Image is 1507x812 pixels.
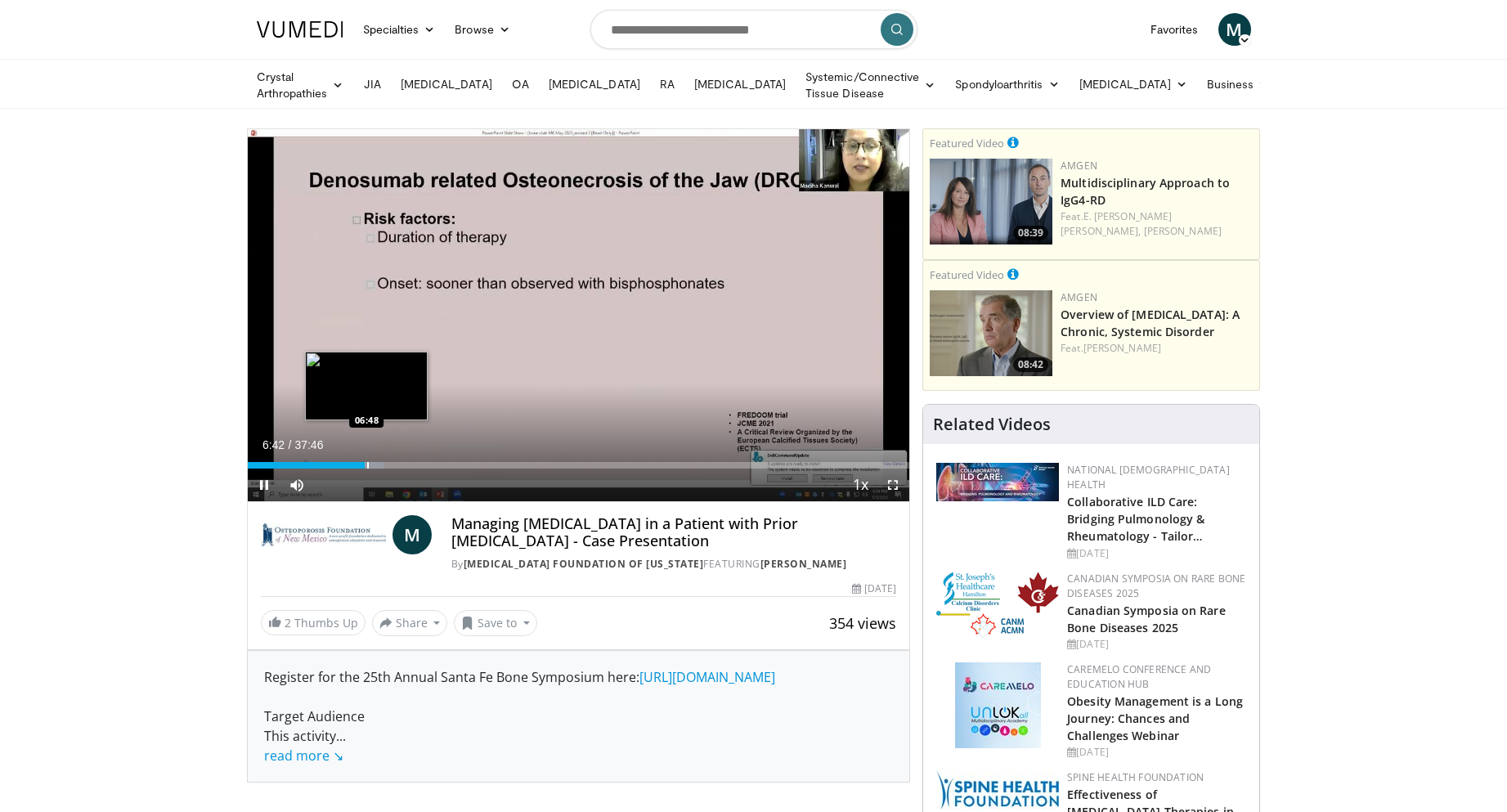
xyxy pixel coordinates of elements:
div: Feat. [1061,341,1253,356]
a: Collaborative ILD Care: Bridging Pulmonology & Rheumatology - Tailor… [1067,494,1204,544]
span: 08:39 [1013,226,1048,240]
button: Mute [280,469,313,501]
span: 6:42 [262,438,285,451]
a: E. [PERSON_NAME] [PERSON_NAME], [1061,209,1172,238]
a: M [392,515,432,554]
a: Canadian Symposia on Rare Bone Diseases 2025 [1067,572,1245,600]
a: Multidisciplinary Approach to IgG4-RD [1061,175,1230,208]
a: Overview of [MEDICAL_DATA]: A Chronic, Systemic Disorder [1061,307,1240,339]
img: 40cb7efb-a405-4d0b-b01f-0267f6ac2b93.png.150x105_q85_crop-smart_upscale.png [930,290,1052,376]
button: Playback Rate [844,469,877,501]
img: 59b7dea3-8883-45d6-a110-d30c6cb0f321.png.150x105_q85_autocrop_double_scale_upscale_version-0.2.png [936,572,1059,638]
a: [PERSON_NAME] [760,557,847,571]
img: 45df64a9-a6de-482c-8a90-ada250f7980c.png.150x105_q85_autocrop_double_scale_upscale_version-0.2.jpg [955,662,1041,748]
button: Pause [248,469,280,501]
img: 57d53db2-a1b3-4664-83ec-6a5e32e5a601.png.150x105_q85_autocrop_double_scale_upscale_version-0.2.jpg [936,770,1059,810]
div: [DATE] [1067,546,1246,561]
img: image.jpeg [305,352,428,420]
div: [DATE] [852,581,896,596]
a: read more ↘ [264,747,343,765]
a: 08:39 [930,159,1052,244]
div: Progress Bar [248,462,910,469]
a: Specialties [353,13,446,46]
span: / [289,438,292,451]
span: ... [264,727,346,765]
img: Osteoporosis Foundation of New Mexico [261,515,386,554]
a: 08:42 [930,290,1052,376]
a: RA [650,68,684,101]
a: Favorites [1141,13,1209,46]
a: 2 Thumbs Up [261,610,366,635]
a: [MEDICAL_DATA] [539,68,650,101]
img: 7e341e47-e122-4d5e-9c74-d0a8aaff5d49.jpg.150x105_q85_autocrop_double_scale_upscale_version-0.2.jpg [936,463,1059,501]
span: 2 [285,615,291,630]
small: Featured Video [930,136,1004,150]
a: Browse [445,13,520,46]
div: [DATE] [1067,745,1246,760]
a: M [1218,13,1251,46]
a: JIA [354,68,391,101]
button: Fullscreen [877,469,909,501]
span: 08:42 [1013,357,1048,372]
small: Featured Video [930,267,1004,282]
div: Feat. [1061,209,1253,239]
a: [MEDICAL_DATA] [684,68,796,101]
a: [MEDICAL_DATA] [1070,68,1197,101]
a: [URL][DOMAIN_NAME] [639,668,775,686]
span: 37:46 [294,438,323,451]
input: Search topics, interventions [590,10,917,49]
a: Canadian Symposia on Rare Bone Diseases 2025 [1067,603,1226,635]
a: [PERSON_NAME] [1083,341,1161,355]
a: Crystal Arthropathies [247,69,354,101]
a: CaReMeLO Conference and Education Hub [1067,662,1211,691]
img: VuMedi Logo [257,21,343,38]
button: Save to [454,610,537,636]
a: Obesity Management is a Long Journey: Chances and Challenges Webinar [1067,693,1243,743]
a: OA [502,68,539,101]
a: Systemic/Connective Tissue Disease [796,69,945,101]
div: Register for the 25th Annual Santa Fe Bone Symposium here: Target Audience This activity [264,667,894,765]
button: Share [372,610,448,636]
a: [MEDICAL_DATA] [391,68,502,101]
a: Amgen [1061,290,1097,304]
a: Amgen [1061,159,1097,173]
span: 354 views [829,613,896,633]
a: [PERSON_NAME] [1144,224,1222,238]
h4: Managing [MEDICAL_DATA] in a Patient with Prior [MEDICAL_DATA] - Case Presentation [451,515,896,550]
div: [DATE] [1067,637,1246,652]
video-js: Video Player [248,129,910,502]
a: [MEDICAL_DATA] Foundation of [US_STATE] [464,557,704,571]
div: By FEATURING [451,557,896,572]
a: Spondyloarthritis [945,68,1069,101]
a: Business [1197,68,1281,101]
a: Spine Health Foundation [1067,770,1204,784]
a: National [DEMOGRAPHIC_DATA] Health [1067,463,1230,491]
h4: Related Videos [933,415,1051,434]
img: 04ce378e-5681-464e-a54a-15375da35326.png.150x105_q85_crop-smart_upscale.png [930,159,1052,244]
